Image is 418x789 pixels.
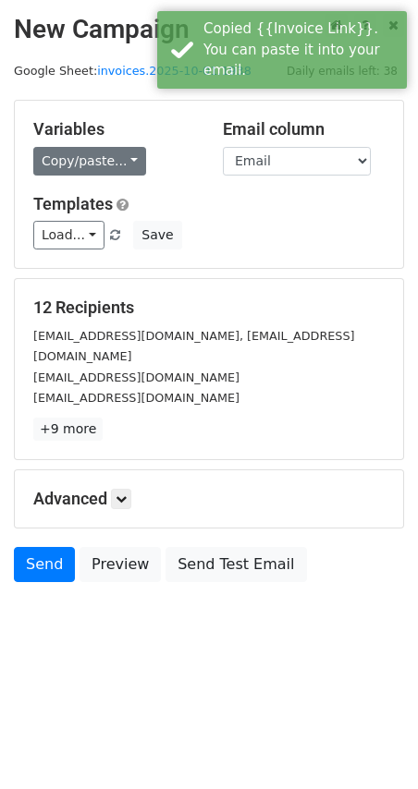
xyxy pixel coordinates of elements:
a: Preview [80,547,161,582]
a: +9 more [33,418,103,441]
small: [EMAIL_ADDRESS][DOMAIN_NAME] [33,370,240,384]
h2: New Campaign [14,14,404,45]
h5: Variables [33,119,195,140]
h5: Advanced [33,489,385,509]
small: Google Sheet: [14,64,252,78]
h5: 12 Recipients [33,297,385,318]
a: Templates [33,194,113,213]
button: Save [133,221,181,249]
small: [EMAIL_ADDRESS][DOMAIN_NAME], [EMAIL_ADDRESS][DOMAIN_NAME] [33,329,354,364]
a: Send Test Email [166,547,306,582]
small: [EMAIL_ADDRESS][DOMAIN_NAME] [33,391,240,405]
a: Copy/paste... [33,147,146,176]
h5: Email column [223,119,385,140]
a: Load... [33,221,104,249]
div: Copied {{Invoice Link}}. You can paste it into your email. [203,18,400,81]
a: invoices.2025-10-01.1938 [97,64,252,78]
a: Send [14,547,75,582]
iframe: Chat Widget [326,700,418,789]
